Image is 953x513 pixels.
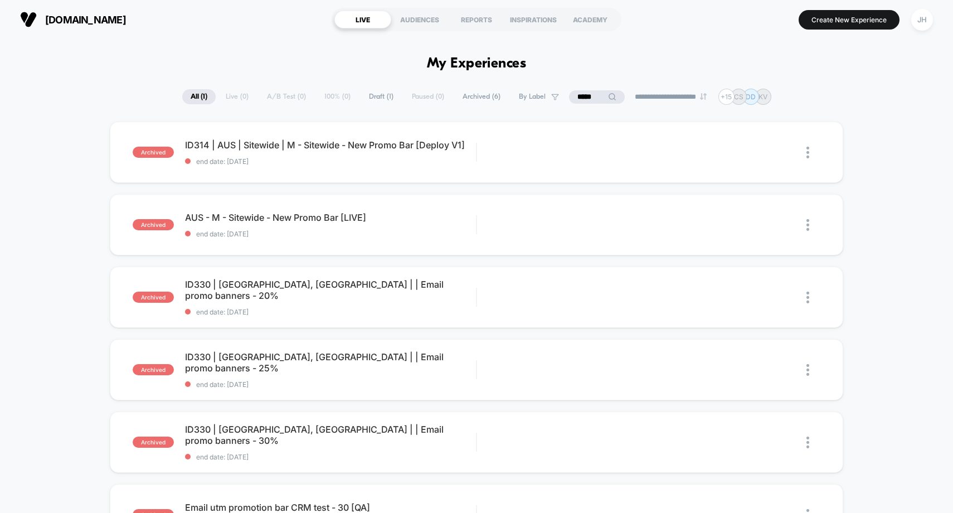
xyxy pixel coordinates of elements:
div: AUDIENCES [391,11,448,28]
span: By Label [519,93,546,101]
img: close [806,219,809,231]
span: archived [133,219,174,230]
span: Draft ( 1 ) [361,89,402,104]
span: end date: [DATE] [185,230,476,238]
button: Create New Experience [799,10,899,30]
img: end [700,93,707,100]
img: close [806,437,809,448]
img: close [806,292,809,303]
span: AUS - M - Sitewide - New Promo Bar [LIVE] [185,212,476,223]
img: close [806,364,809,376]
span: ID314 | AUS | Sitewide | M - Sitewide - New Promo Bar [Deploy V1] [185,139,476,151]
div: LIVE [334,11,391,28]
span: archived [133,364,174,375]
img: Visually logo [20,11,37,28]
span: ID330 | [GEOGRAPHIC_DATA], [GEOGRAPHIC_DATA] | | Email promo banners - 30% [185,424,476,446]
div: ACADEMY [562,11,619,28]
span: archived [133,292,174,303]
button: [DOMAIN_NAME] [17,11,129,28]
span: Email utm promotion bar CRM test - 30 [QA] [185,502,476,513]
div: JH [911,9,933,31]
span: Archived ( 6 ) [454,89,509,104]
span: archived [133,437,174,448]
span: ID330 | [GEOGRAPHIC_DATA], [GEOGRAPHIC_DATA] | | Email promo banners - 20% [185,279,476,301]
h1: My Experiences [427,56,527,72]
span: end date: [DATE] [185,453,476,461]
span: ID330 | [GEOGRAPHIC_DATA], [GEOGRAPHIC_DATA] | | Email promo banners - 25% [185,351,476,374]
p: CS [734,93,743,101]
span: archived [133,147,174,158]
div: INSPIRATIONS [505,11,562,28]
p: DD [746,93,756,101]
img: close [806,147,809,158]
span: end date: [DATE] [185,157,476,166]
span: end date: [DATE] [185,308,476,316]
span: end date: [DATE] [185,380,476,389]
div: + 15 [718,89,735,105]
button: JH [908,8,936,31]
div: REPORTS [448,11,505,28]
span: [DOMAIN_NAME] [45,14,126,26]
span: All ( 1 ) [182,89,216,104]
p: KV [758,93,767,101]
